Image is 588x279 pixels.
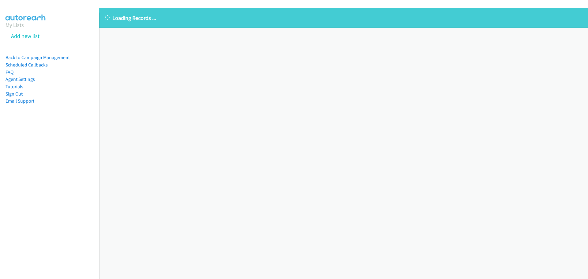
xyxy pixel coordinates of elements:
[6,98,34,104] a: Email Support
[105,14,582,22] p: Loading Records ...
[6,62,48,68] a: Scheduled Callbacks
[6,84,23,89] a: Tutorials
[6,76,35,82] a: Agent Settings
[6,91,23,97] a: Sign Out
[11,32,40,40] a: Add new list
[6,69,13,75] a: FAQ
[6,21,24,28] a: My Lists
[6,55,70,60] a: Back to Campaign Management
